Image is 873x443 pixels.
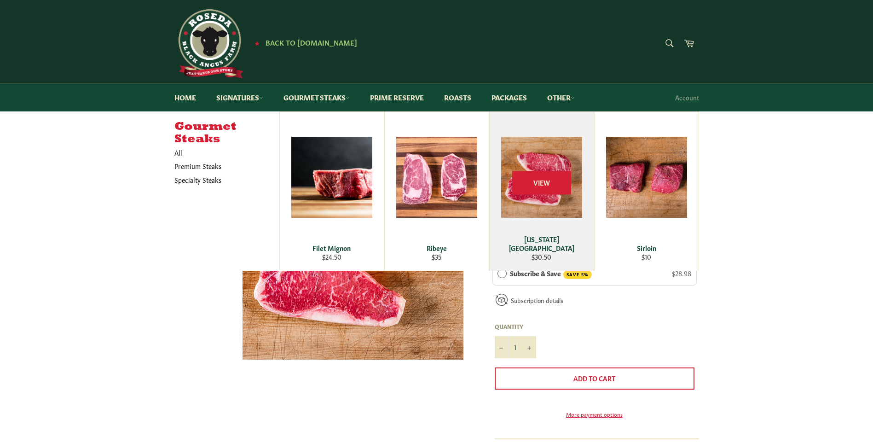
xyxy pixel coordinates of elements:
span: ★ [254,39,260,47]
span: Add to Cart [573,373,615,383]
span: Back to [DOMAIN_NAME] [266,37,357,47]
img: Sirloin [606,137,687,218]
button: Reduce item quantity by one [495,336,509,358]
img: Ribeye [396,137,477,218]
span: View [512,171,571,195]
a: Other [538,83,584,111]
span: SAVE 5% [563,270,592,279]
label: Quantity [495,322,536,330]
a: Specialty Steaks [170,173,270,187]
a: Filet Mignon Filet Mignon $24.50 [279,111,384,271]
a: Subscription details [511,296,563,304]
div: Subscribe & Save [497,268,507,278]
a: Account [671,84,704,111]
img: Filet Mignon [291,137,372,218]
span: $28.98 [672,268,691,278]
a: Home [165,83,205,111]
a: New York Strip [US_STATE][GEOGRAPHIC_DATA] $30.50 View [489,111,594,271]
a: Ribeye Ribeye $35 [384,111,489,271]
a: Gourmet Steaks [274,83,359,111]
h5: Gourmet Steaks [174,121,279,146]
div: Sirloin [600,244,693,252]
a: All [170,146,279,159]
a: Signatures [207,83,272,111]
div: Filet Mignon [285,244,378,252]
a: More payment options [495,410,694,418]
img: Roseda Beef [174,9,243,78]
a: Prime Reserve [361,83,433,111]
div: $24.50 [285,252,378,261]
div: $10 [600,252,693,261]
a: Premium Steaks [170,159,270,173]
div: Ribeye [390,244,483,252]
a: Sirloin Sirloin $10 [594,111,699,271]
a: ★ Back to [DOMAIN_NAME] [250,39,357,47]
button: Add to Cart [495,367,694,390]
button: Increase item quantity by one [522,336,536,358]
a: Roasts [435,83,480,111]
div: $35 [390,252,483,261]
div: [US_STATE][GEOGRAPHIC_DATA] [495,235,588,253]
a: Packages [482,83,536,111]
label: Subscribe & Save [510,268,592,279]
